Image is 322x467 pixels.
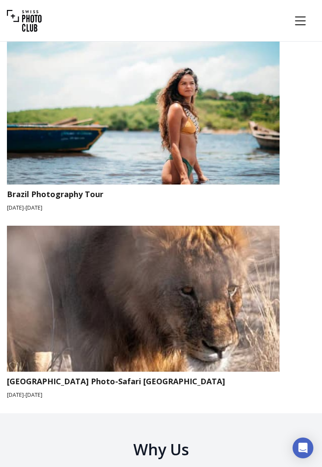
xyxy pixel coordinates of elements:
small: [DATE] - [DATE] [7,204,315,212]
button: Menu [286,6,315,36]
h2: Why Us [7,441,315,458]
img: Swiss photo club [7,3,42,38]
small: [DATE] - [DATE] [7,391,315,399]
h3: [GEOGRAPHIC_DATA] Photo-Safari [GEOGRAPHIC_DATA] [7,375,315,387]
a: Kruger National Park Photo-Safari South Africa[GEOGRAPHIC_DATA] Photo-Safari [GEOGRAPHIC_DATA][DA... [7,226,315,399]
h3: Brazil Photography Tour [7,188,315,200]
a: Brazil Photography TourBrazil Photography Tour[DATE]-[DATE] [7,38,315,212]
div: Open Intercom Messenger [293,438,313,458]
